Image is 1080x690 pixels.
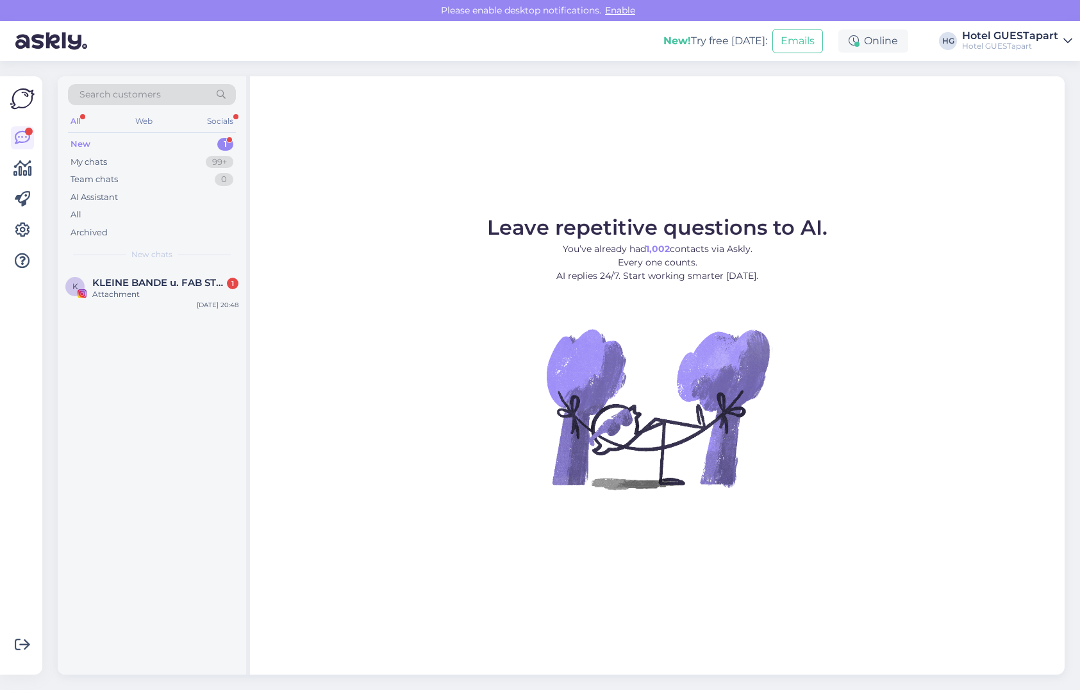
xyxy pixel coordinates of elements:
[962,31,1058,41] div: Hotel GUESTapart
[646,243,670,255] b: 1,002
[542,293,773,524] img: No Chat active
[10,87,35,111] img: Askly Logo
[204,113,236,130] div: Socials
[663,33,767,49] div: Try free [DATE]:
[962,31,1072,51] a: Hotel GUESTapartHotel GUESTapart
[71,173,118,186] div: Team chats
[227,278,238,289] div: 1
[487,215,827,240] span: Leave repetitive questions to AI.
[206,156,233,169] div: 99+
[92,277,226,289] span: KLEINE BANDE u. FAB STORE DIE Concept Stores in Freiburg
[71,191,118,204] div: AI Assistant
[131,249,172,260] span: New chats
[601,4,639,16] span: Enable
[215,173,233,186] div: 0
[79,88,161,101] span: Search customers
[962,41,1058,51] div: Hotel GUESTapart
[217,138,233,151] div: 1
[92,289,238,300] div: Attachment
[197,300,238,310] div: [DATE] 20:48
[68,113,83,130] div: All
[71,138,90,151] div: New
[71,208,81,221] div: All
[772,29,823,53] button: Emails
[72,282,78,291] span: K
[71,226,108,239] div: Archived
[663,35,691,47] b: New!
[71,156,107,169] div: My chats
[133,113,155,130] div: Web
[838,29,908,53] div: Online
[487,242,827,283] p: You’ve already had contacts via Askly. Every one counts. AI replies 24/7. Start working smarter [...
[939,32,957,50] div: HG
